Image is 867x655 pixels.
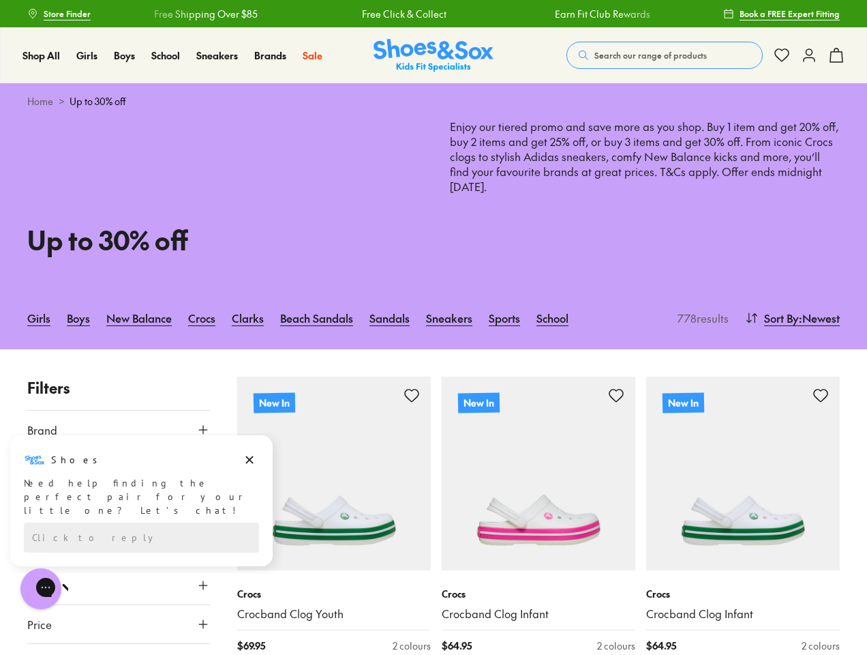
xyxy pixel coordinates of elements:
[151,48,180,62] span: School
[237,639,265,653] span: $ 69.95
[114,48,135,63] a: Boys
[237,607,431,622] a: Crocband Clog Youth
[240,17,259,36] button: Dismiss campaign
[188,303,215,333] a: Crocs
[70,94,126,108] span: Up to 30% off
[745,303,840,333] button: Sort By:Newest
[27,411,210,449] button: Brand
[27,566,210,605] button: Colour
[303,48,322,63] a: Sale
[232,303,264,333] a: Clarks
[254,48,286,63] a: Brands
[10,16,273,84] div: Message from Shoes. Need help finding the perfect pair for your little one? Let’s chat!
[27,303,50,333] a: Girls
[27,1,91,26] a: Store Finder
[554,7,650,21] a: Earn Fit Club Rewards
[254,48,286,62] span: Brands
[450,119,840,254] p: Enjoy our tiered promo and save more as you shop. Buy 1 item and get 20% off, buy 2 items and get...
[51,20,105,33] h3: Shoes
[27,422,57,438] span: Brand
[723,1,840,26] a: Book a FREE Expert Fitting
[151,48,180,63] a: School
[27,220,417,259] h1: Up to 30% off
[672,310,729,326] p: 778 results
[489,303,520,333] a: Sports
[802,639,840,653] div: 2 colours
[280,303,353,333] a: Beach Sandals
[237,377,431,570] a: New In
[114,48,135,62] span: Boys
[24,16,46,38] img: Shoes logo
[254,393,295,413] p: New In
[393,639,431,653] div: 2 colours
[646,377,840,570] a: New In
[27,616,52,632] span: Price
[24,89,259,119] div: Reply to the campaigns
[426,303,472,333] a: Sneakers
[458,393,500,413] p: New In
[22,48,60,62] span: Shop All
[646,639,676,653] span: $ 64.95
[536,303,568,333] a: School
[663,393,704,413] p: New In
[374,39,493,72] img: SNS_Logo_Responsive.svg
[303,48,322,62] span: Sale
[597,639,635,653] div: 2 colours
[24,43,259,84] div: Need help finding the perfect pair for your little one? Let’s chat!
[442,587,635,601] p: Crocs
[374,39,493,72] a: Shoes & Sox
[10,2,273,133] div: Campaign message
[196,48,238,62] span: Sneakers
[106,303,172,333] a: New Balance
[27,94,840,108] div: >
[27,94,53,108] a: Home
[442,607,635,622] a: Crocband Clog Infant
[362,7,446,21] a: Free Click & Collect
[76,48,97,63] a: Girls
[442,377,635,570] a: New In
[196,48,238,63] a: Sneakers
[799,310,840,326] span: : Newest
[67,303,90,333] a: Boys
[27,605,210,643] button: Price
[27,377,210,399] p: Filters
[442,639,472,653] span: $ 64.95
[22,48,60,63] a: Shop All
[646,587,840,601] p: Crocs
[594,49,707,61] span: Search our range of products
[14,564,68,614] iframe: Gorgias live chat messenger
[646,607,840,622] a: Crocband Clog Infant
[764,310,799,326] span: Sort By
[237,587,431,601] p: Crocs
[369,303,410,333] a: Sandals
[740,8,840,20] span: Book a FREE Expert Fitting
[566,42,763,69] button: Search our range of products
[76,48,97,62] span: Girls
[154,7,258,21] a: Free Shipping Over $85
[44,8,91,20] span: Store Finder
